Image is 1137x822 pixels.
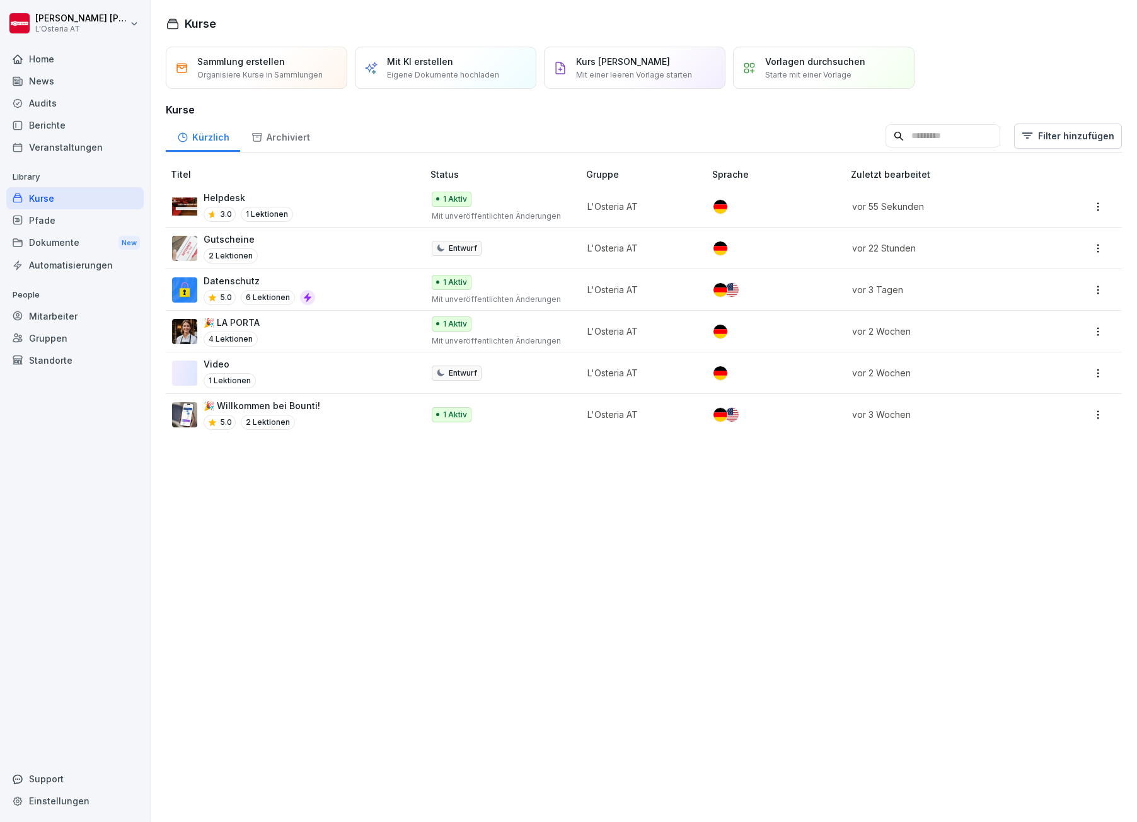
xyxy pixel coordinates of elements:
[204,357,256,371] p: Video
[220,417,232,428] p: 5.0
[204,332,258,347] p: 4 Lektionen
[6,231,144,255] div: Dokumente
[432,211,567,222] p: Mit unveröffentlichten Änderungen
[172,236,197,261] img: jgyauoua1el2neehg16e7x7a.png
[6,136,144,158] a: Veranstaltungen
[432,335,567,347] p: Mit unveröffentlichten Änderungen
[443,409,467,420] p: 1 Aktiv
[852,408,1037,421] p: vor 3 Wochen
[713,283,727,297] img: de.svg
[241,415,295,430] p: 2 Lektionen
[443,318,467,330] p: 1 Aktiv
[852,366,1037,379] p: vor 2 Wochen
[172,402,197,427] img: b4eu0mai1tdt6ksd7nlke1so.png
[587,366,692,379] p: L'Osteria AT
[6,231,144,255] a: DokumenteNew
[241,290,295,305] p: 6 Lektionen
[35,25,127,33] p: L'Osteria AT
[587,325,692,338] p: L'Osteria AT
[713,241,727,255] img: de.svg
[387,55,453,68] p: Mit KI erstellen
[587,200,692,213] p: L'Osteria AT
[220,292,232,303] p: 5.0
[443,277,467,288] p: 1 Aktiv
[852,241,1037,255] p: vor 22 Stunden
[6,167,144,187] p: Library
[6,209,144,231] a: Pfade
[713,366,727,380] img: de.svg
[204,191,293,204] p: Helpdesk
[430,168,582,181] p: Status
[449,243,477,254] p: Entwurf
[35,13,127,24] p: [PERSON_NAME] [PERSON_NAME]
[197,69,323,81] p: Organisiere Kurse in Sammlungen
[172,319,197,344] img: gildg6d9tgvhimvy0yxdwxtc.png
[241,207,293,222] p: 1 Lektionen
[6,768,144,790] div: Support
[765,69,851,81] p: Starte mit einer Vorlage
[6,48,144,70] a: Home
[6,254,144,276] a: Automatisierungen
[204,274,315,287] p: Datenschutz
[432,294,567,305] p: Mit unveröffentlichten Änderungen
[172,277,197,303] img: gp1n7epbxsf9lzaihqn479zn.png
[713,325,727,339] img: de.svg
[172,194,197,219] img: d3p7xnq4nf40a70q9pthc1z9.png
[587,241,692,255] p: L'Osteria AT
[6,92,144,114] a: Audits
[852,283,1037,296] p: vor 3 Tagen
[204,233,258,246] p: Gutscheine
[1014,124,1122,149] button: Filter hinzufügen
[725,283,739,297] img: us.svg
[576,55,670,68] p: Kurs [PERSON_NAME]
[712,168,846,181] p: Sprache
[118,236,140,250] div: New
[6,114,144,136] a: Berichte
[166,120,240,152] a: Kürzlich
[204,399,320,412] p: 🎉 Willkommen bei Bounti!
[6,327,144,349] a: Gruppen
[713,200,727,214] img: de.svg
[197,55,285,68] p: Sammlung erstellen
[6,349,144,371] a: Standorte
[725,408,739,422] img: us.svg
[587,283,692,296] p: L'Osteria AT
[204,316,260,329] p: 🎉 LA PORTA
[576,69,692,81] p: Mit einer leeren Vorlage starten
[240,120,321,152] a: Archiviert
[6,305,144,327] a: Mitarbeiter
[851,168,1053,181] p: Zuletzt bearbeitet
[220,209,232,220] p: 3.0
[6,285,144,305] p: People
[449,368,477,379] p: Entwurf
[587,408,692,421] p: L'Osteria AT
[185,15,216,32] h1: Kurse
[204,373,256,388] p: 1 Lektionen
[852,200,1037,213] p: vor 55 Sekunden
[204,248,258,263] p: 2 Lektionen
[6,70,144,92] a: News
[713,408,727,422] img: de.svg
[166,102,1122,117] h3: Kurse
[171,168,425,181] p: Titel
[6,790,144,812] a: Einstellungen
[387,69,499,81] p: Eigene Dokumente hochladen
[6,187,144,209] a: Kurse
[852,325,1037,338] p: vor 2 Wochen
[765,55,865,68] p: Vorlagen durchsuchen
[443,194,467,205] p: 1 Aktiv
